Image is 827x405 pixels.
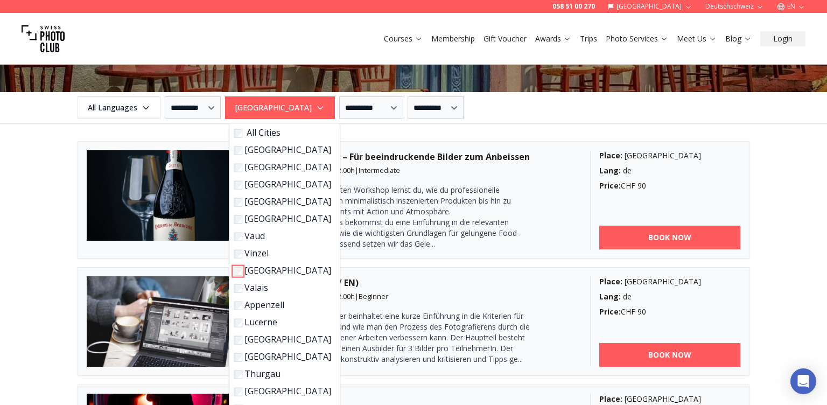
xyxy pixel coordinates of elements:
[234,281,331,294] label: Valais
[599,306,741,317] div: CHF
[234,371,242,379] input: Thurgau
[87,150,237,241] img: Food-Fotoworkshop – Für beeindruckende Bilder zum Anbeissen
[535,33,571,44] a: Awards
[580,33,597,44] a: Trips
[599,276,622,287] b: Place :
[234,146,242,155] input: [GEOGRAPHIC_DATA]
[599,165,741,176] div: de
[599,180,741,191] div: CHF
[725,33,752,44] a: Blog
[234,264,331,277] label: [GEOGRAPHIC_DATA]
[790,368,816,394] div: Open Intercom Messenger
[760,31,805,46] button: Login
[234,250,242,259] input: Vinzel
[255,311,530,364] span: Die Bildkritik für Mitglieder beinhaltet eine kurze Einführung in die Kriterien für erfolgreiche ...
[599,165,621,176] b: Lang :
[606,33,668,44] a: Photo Services
[255,276,573,289] h3: Image Critique (DE / EN)
[234,333,331,346] label: [GEOGRAPHIC_DATA]
[234,126,331,139] label: All Cities
[78,96,160,119] button: All Languages
[359,165,400,175] span: Intermediate
[599,394,622,404] b: Place :
[234,350,331,363] label: [GEOGRAPHIC_DATA]
[234,143,331,156] label: [GEOGRAPHIC_DATA]
[234,319,242,327] input: Lucerne
[599,291,621,302] b: Lang :
[234,233,242,241] input: Vaud
[601,31,672,46] button: Photo Services
[79,98,159,117] span: All Languages
[721,31,756,46] button: Blog
[234,284,242,293] input: Valais
[648,232,691,243] b: BOOK NOW
[599,226,741,249] a: BOOK NOW
[234,367,331,380] label: Thurgau
[255,150,573,163] h3: Food-Fotoworkshop – Für beeindruckende Bilder zum Anbeissen
[427,31,479,46] button: Membership
[599,306,621,317] b: Price :
[483,33,527,44] a: Gift Voucher
[234,388,242,396] input: [GEOGRAPHIC_DATA]
[599,291,741,302] div: de
[234,229,331,242] label: Vaud
[234,385,331,397] label: [GEOGRAPHIC_DATA]
[359,291,388,301] span: Beginner
[338,291,355,301] span: 2.00 h
[234,353,242,362] input: [GEOGRAPHIC_DATA]
[234,212,331,225] label: [GEOGRAPHIC_DATA]
[234,298,331,311] label: Appenzell
[234,198,242,207] input: [GEOGRAPHIC_DATA]
[380,31,427,46] button: Courses
[338,165,355,175] span: 2.00 h
[637,180,646,191] span: 90
[234,336,242,345] input: [GEOGRAPHIC_DATA]
[255,185,535,217] p: In diesem praxisorientierten Workshop lernst du, wie du professionelle Foodfotos erstellst – von ...
[384,33,423,44] a: Courses
[479,31,531,46] button: Gift Voucher
[234,178,331,191] label: [GEOGRAPHIC_DATA]
[234,164,242,172] input: [GEOGRAPHIC_DATA]
[255,185,535,249] span: Im ersten Teil des Kurses bekommst du eine Einführung in die relevanten Kameraeinstellungen sowie...
[234,316,331,329] label: Lucerne
[599,180,621,191] b: Price :
[531,31,576,46] button: Awards
[648,350,691,360] b: BOOK NOW
[599,394,741,404] div: [GEOGRAPHIC_DATA]
[87,276,237,367] img: Image Critique (DE / EN)
[227,98,333,117] span: [GEOGRAPHIC_DATA]
[234,129,242,138] input: All Cities
[672,31,721,46] button: Meet Us
[599,150,741,161] div: [GEOGRAPHIC_DATA]
[677,33,717,44] a: Meet Us
[431,33,475,44] a: Membership
[637,306,646,317] span: 90
[234,181,242,190] input: [GEOGRAPHIC_DATA]
[234,195,331,208] label: [GEOGRAPHIC_DATA]
[599,343,741,367] a: BOOK NOW
[234,267,242,276] input: [GEOGRAPHIC_DATA]
[234,302,242,310] input: Appenzell
[234,247,331,260] label: Vinzel
[234,215,242,224] input: [GEOGRAPHIC_DATA]
[599,150,622,160] b: Place :
[599,276,741,287] div: [GEOGRAPHIC_DATA]
[225,96,335,119] button: [GEOGRAPHIC_DATA]
[22,17,65,60] img: Swiss photo club
[552,2,595,11] a: 058 51 00 270
[234,160,331,173] label: [GEOGRAPHIC_DATA]
[576,31,601,46] button: Trips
